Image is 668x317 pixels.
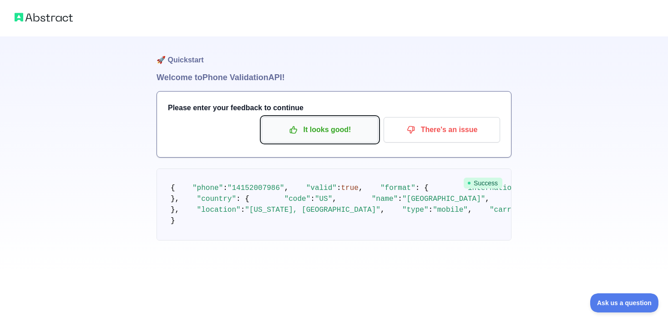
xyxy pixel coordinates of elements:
[197,206,241,214] span: "location"
[15,11,73,24] img: Abstract logo
[268,122,371,138] p: It looks good!
[402,195,485,203] span: "[GEOGRAPHIC_DATA]"
[464,178,502,189] span: Success
[372,195,398,203] span: "name"
[241,206,245,214] span: :
[306,184,337,192] span: "valid"
[398,195,402,203] span: :
[284,184,289,192] span: ,
[341,184,359,192] span: true
[433,206,468,214] span: "mobile"
[337,184,341,192] span: :
[228,184,284,192] span: "14152007986"
[490,206,529,214] span: "carrier"
[197,195,236,203] span: "country"
[463,184,529,192] span: "international"
[168,102,500,113] h3: Please enter your feedback to continue
[380,206,385,214] span: ,
[315,195,332,203] span: "US"
[590,293,659,312] iframe: Toggle Customer Support
[402,206,429,214] span: "type"
[223,184,228,192] span: :
[468,206,472,214] span: ,
[390,122,493,138] p: There's an issue
[380,184,415,192] span: "format"
[485,195,490,203] span: ,
[262,117,378,143] button: It looks good!
[192,184,223,192] span: "phone"
[332,195,337,203] span: ,
[359,184,363,192] span: ,
[245,206,380,214] span: "[US_STATE], [GEOGRAPHIC_DATA]"
[415,184,429,192] span: : {
[236,195,249,203] span: : {
[157,71,511,84] h1: Welcome to Phone Validation API!
[157,36,511,71] h1: 🚀 Quickstart
[384,117,500,143] button: There's an issue
[284,195,311,203] span: "code"
[310,195,315,203] span: :
[171,184,175,192] span: {
[429,206,433,214] span: :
